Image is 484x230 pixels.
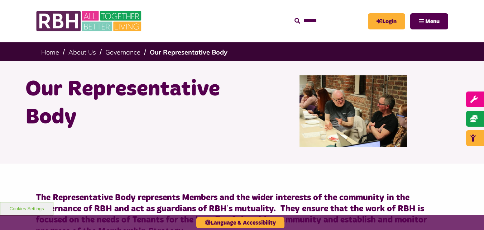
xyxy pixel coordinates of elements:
[25,75,237,131] h1: Our Representative Body
[105,48,140,56] a: Governance
[452,198,484,230] iframe: Netcall Web Assistant for live chat
[36,7,143,35] img: RBH
[150,48,227,56] a: Our Representative Body
[68,48,96,56] a: About Us
[425,19,440,24] span: Menu
[368,13,405,29] a: MyRBH
[299,75,407,147] img: Rep Body
[41,48,59,56] a: Home
[196,217,284,228] button: Language & Accessibility
[410,13,448,29] button: Navigation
